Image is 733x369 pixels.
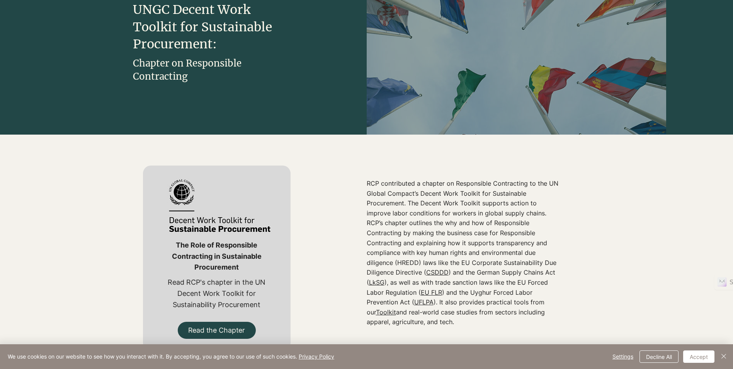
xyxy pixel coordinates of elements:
[421,289,442,296] a: EU FLR
[683,350,714,363] button: Accept
[426,268,449,276] a: CSDDD
[639,350,679,363] button: Decline All
[612,351,633,362] span: Settings
[414,298,434,306] a: UFLPA
[299,353,334,360] a: Privacy Policy
[133,57,241,82] span: Chapter on Responsible Contracting
[376,308,396,316] a: Toolkit
[168,278,265,309] span: Read RCP's chapter in the UN Decent Work Toolkit for Sustainability Procurement
[188,326,245,335] span: Read the Chapter
[369,278,384,286] a: LkSG
[367,179,561,327] p: RCP contributed a chapter on Responsible Contracting to the UN Global Compact’s Decent Work Toolk...
[178,322,256,339] a: Read the Chapter
[719,350,728,363] button: Close
[172,241,262,272] span: The Role of Responsible Contracting in Sustainable Procurement
[8,353,334,360] span: We use cookies on our website to see how you interact with it. By accepting, you agree to our use...
[719,352,728,361] img: Close
[133,2,272,52] span: UNGC Decent Work Toolkit for Sustainable Procurement:
[158,178,276,236] img: UNGC_decent_work_logo_edited.jpg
